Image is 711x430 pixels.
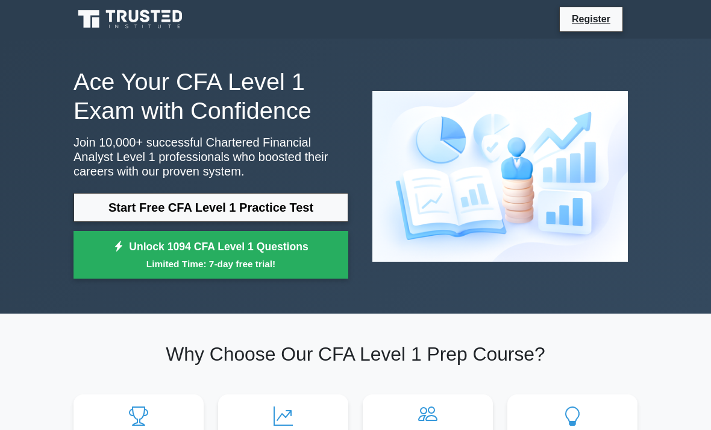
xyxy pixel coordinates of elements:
a: Start Free CFA Level 1 Practice Test [74,193,348,222]
p: Join 10,000+ successful Chartered Financial Analyst Level 1 professionals who boosted their caree... [74,135,348,179]
a: Unlock 1094 CFA Level 1 QuestionsLimited Time: 7-day free trial! [74,231,348,279]
img: Chartered Financial Analyst Level 1 Preview [363,81,637,271]
h2: Why Choose Our CFA Level 1 Prep Course? [74,343,637,365]
h1: Ace Your CFA Level 1 Exam with Confidence [74,68,348,125]
small: Limited Time: 7-day free trial! [89,257,333,271]
a: Register [565,11,618,27]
